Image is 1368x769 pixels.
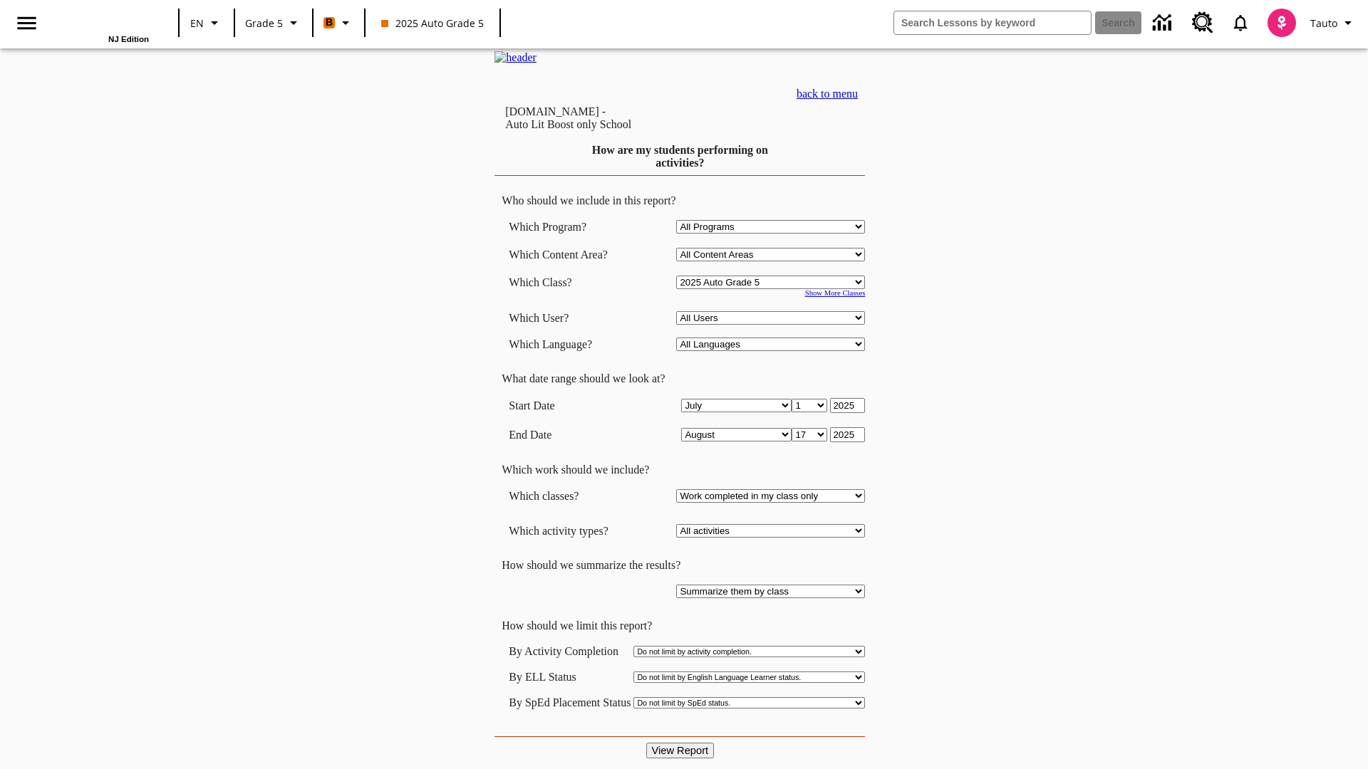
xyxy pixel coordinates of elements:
[509,311,628,325] td: Which User?
[494,372,865,385] td: What date range should we look at?
[894,11,1091,34] input: search field
[509,249,608,261] nobr: Which Content Area?
[318,10,360,36] button: Boost Class color is orange. Change class color
[494,194,865,207] td: Who should we include in this report?
[1144,4,1183,43] a: Data Center
[184,10,229,36] button: Language: EN, Select a language
[6,2,48,44] button: Open side menu
[1222,4,1259,41] a: Notifications
[1268,9,1296,37] img: avatar image
[509,696,631,709] td: By SpEd Placement Status
[509,338,628,351] td: Which Language?
[1183,4,1222,42] a: Resource Center, Will open in new tab
[509,427,628,442] td: End Date
[56,5,149,43] div: Home
[1259,4,1305,41] button: Select a new avatar
[239,10,308,36] button: Grade: Grade 5, Select a grade
[494,559,865,572] td: How should we summarize the results?
[1310,16,1337,31] span: Tauto
[509,671,631,684] td: By ELL Status
[326,14,333,31] span: B
[509,489,628,503] td: Which classes?
[592,144,768,169] a: How are my students performing on activities?
[494,464,865,476] td: Which work should we include?
[509,398,628,413] td: Start Date
[505,105,722,131] td: [DOMAIN_NAME] -
[494,619,865,632] td: How should we limit this report?
[646,743,715,758] input: View Report
[509,220,628,234] td: Which Program?
[381,16,484,31] span: 2025 Auto Grade 5
[509,645,631,658] td: By Activity Completion
[1305,10,1362,36] button: Profile/Settings
[245,16,283,31] span: Grade 5
[797,88,858,100] a: back to menu
[509,276,628,289] td: Which Class?
[108,35,149,43] span: NJ Edition
[190,16,204,31] span: EN
[509,524,628,538] td: Which activity types?
[805,289,866,297] a: Show More Classes
[505,118,631,130] nobr: Auto Lit Boost only School
[494,51,537,64] img: header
